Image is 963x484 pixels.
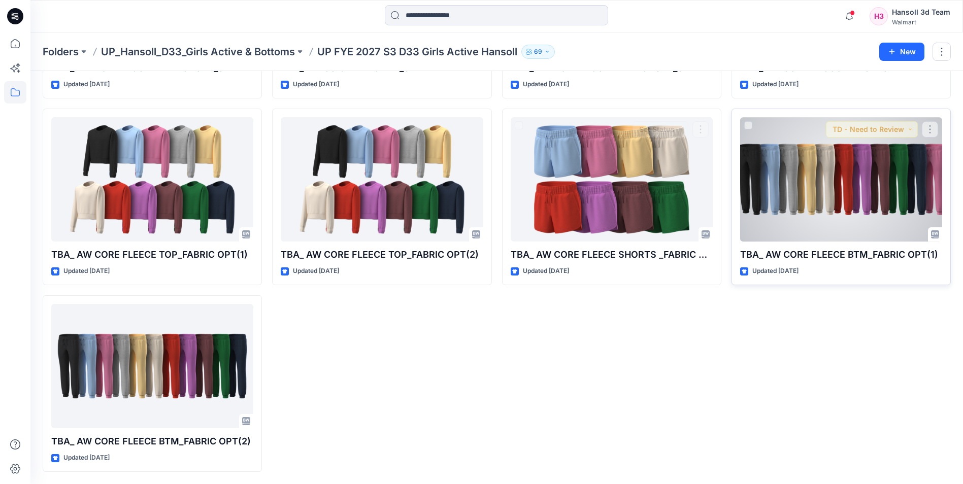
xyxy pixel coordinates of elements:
p: TBA_ AW CORE FLEECE TOP_FABRIC OPT(1) [51,248,253,262]
a: TBA_ AW CORE FLEECE BTM_FABRIC OPT(2) [51,304,253,428]
p: UP FYE 2027 S3 D33 Girls Active Hansoll [317,45,517,59]
p: Updated [DATE] [63,453,110,463]
p: TBA_ AW CORE FLEECE BTM_FABRIC OPT(1) [740,248,942,262]
p: TBA_ AW CORE FLEECE SHORTS _FABRIC OPT(1) [511,248,713,262]
div: H3 [870,7,888,25]
a: TBA_ AW CORE FLEECE BTM_FABRIC OPT(1) [740,117,942,241]
div: Hansoll 3d Team [892,6,950,18]
p: Updated [DATE] [63,79,110,90]
p: Updated [DATE] [293,266,339,276]
a: UP_Hansoll_D33_Girls Active & Bottoms [101,45,295,59]
p: Updated [DATE] [752,266,799,276]
p: Updated [DATE] [523,79,569,90]
a: TBA_ AW CORE FLEECE SHORTS _FABRIC OPT(1) [511,117,713,241]
p: Updated [DATE] [523,266,569,276]
a: TBA_ AW CORE FLEECE TOP_FABRIC OPT(2) [281,117,483,241]
button: New [879,43,924,61]
p: 69 [534,46,542,57]
p: Updated [DATE] [293,79,339,90]
p: TBA_ AW CORE FLEECE TOP_FABRIC OPT(2) [281,248,483,262]
button: 69 [521,45,555,59]
p: Updated [DATE] [63,266,110,276]
a: TBA_ AW CORE FLEECE TOP_FABRIC OPT(1) [51,117,253,241]
div: Walmart [892,18,950,26]
p: Updated [DATE] [752,79,799,90]
a: Folders [43,45,79,59]
p: TBA_ AW CORE FLEECE BTM_FABRIC OPT(2) [51,434,253,448]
